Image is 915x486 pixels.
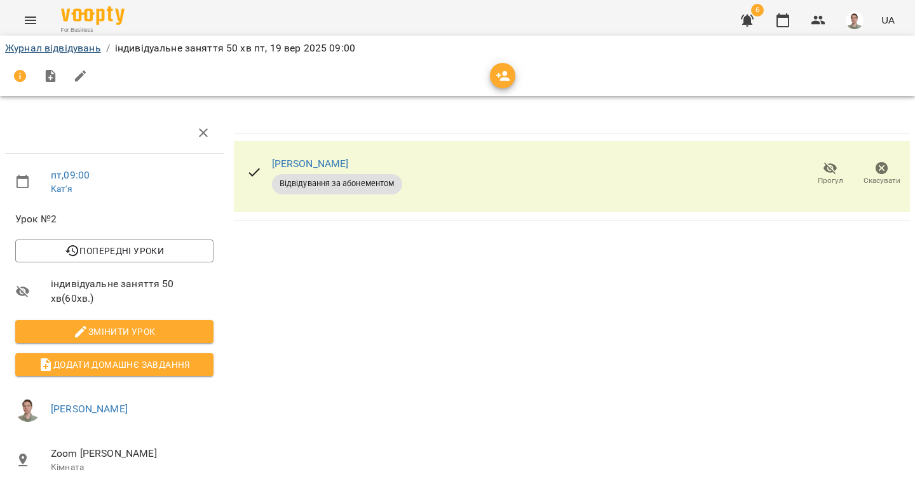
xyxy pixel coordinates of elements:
[61,26,125,34] span: For Business
[15,320,213,343] button: Змінити урок
[115,41,355,56] p: індивідуальне заняття 50 хв пт, 19 вер 2025 09:00
[5,42,101,54] a: Журнал відвідувань
[51,276,213,306] span: індивідуальне заняття 50 хв ( 60 хв. )
[272,158,349,170] a: [PERSON_NAME]
[25,243,203,259] span: Попередні уроки
[61,6,125,25] img: Voopty Logo
[51,461,213,474] p: Кімната
[804,156,856,192] button: Прогул
[51,184,72,194] a: Кат'я
[272,178,402,189] span: Відвідування за абонементом
[15,396,41,422] img: 08937551b77b2e829bc2e90478a9daa6.png
[5,41,910,56] nav: breadcrumb
[15,353,213,376] button: Додати домашнє завдання
[51,403,128,415] a: [PERSON_NAME]
[864,175,900,186] span: Скасувати
[15,212,213,227] span: Урок №2
[881,13,895,27] span: UA
[25,324,203,339] span: Змінити урок
[846,11,864,29] img: 08937551b77b2e829bc2e90478a9daa6.png
[751,4,764,17] span: 6
[856,156,907,192] button: Скасувати
[106,41,110,56] li: /
[25,357,203,372] span: Додати домашнє завдання
[876,8,900,32] button: UA
[51,446,213,461] span: Zoom [PERSON_NAME]
[15,5,46,36] button: Menu
[51,169,90,181] a: пт , 09:00
[818,175,843,186] span: Прогул
[15,240,213,262] button: Попередні уроки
